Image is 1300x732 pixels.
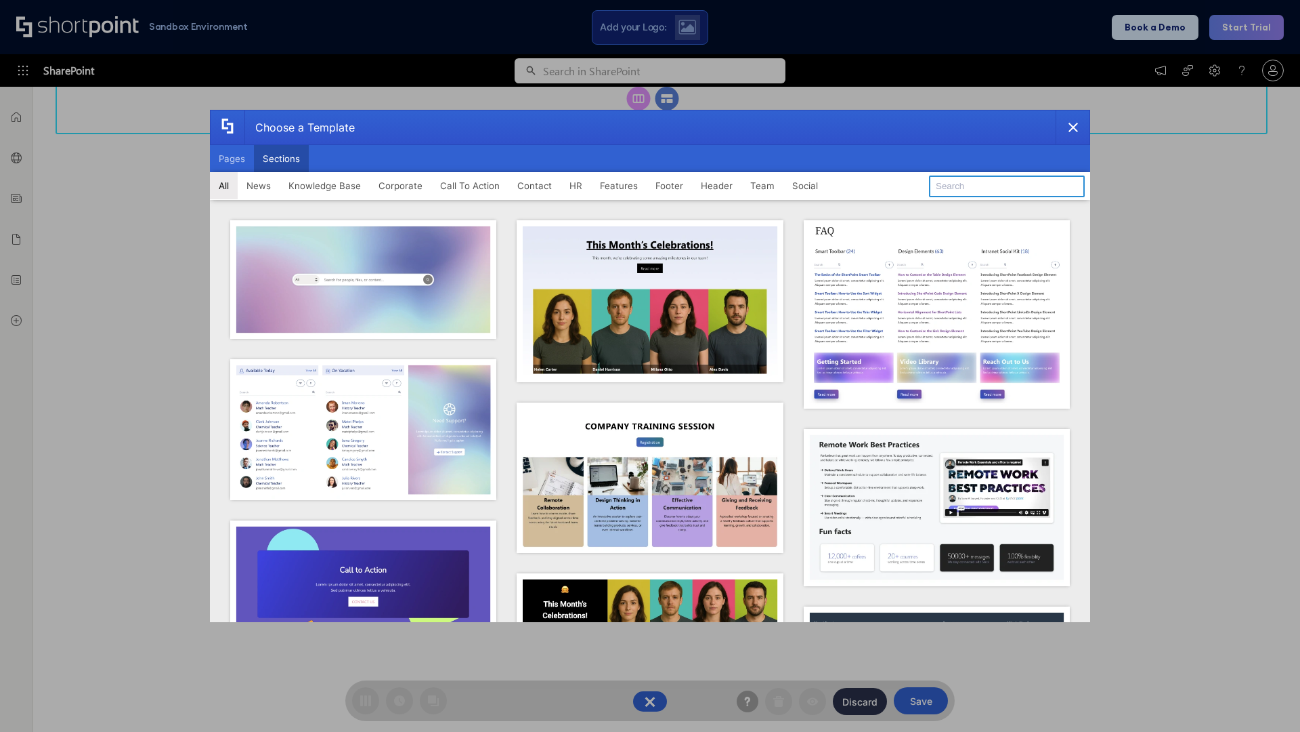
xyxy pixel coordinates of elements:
[210,145,254,172] button: Pages
[591,172,647,199] button: Features
[244,110,355,144] div: Choose a Template
[370,172,431,199] button: Corporate
[210,110,1090,622] div: template selector
[210,172,238,199] button: All
[238,172,280,199] button: News
[692,172,741,199] button: Header
[431,172,508,199] button: Call To Action
[647,172,692,199] button: Footer
[280,172,370,199] button: Knowledge Base
[254,145,309,172] button: Sections
[1232,667,1300,732] iframe: Chat Widget
[741,172,783,199] button: Team
[783,172,827,199] button: Social
[508,172,561,199] button: Contact
[561,172,591,199] button: HR
[929,176,1085,197] input: Search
